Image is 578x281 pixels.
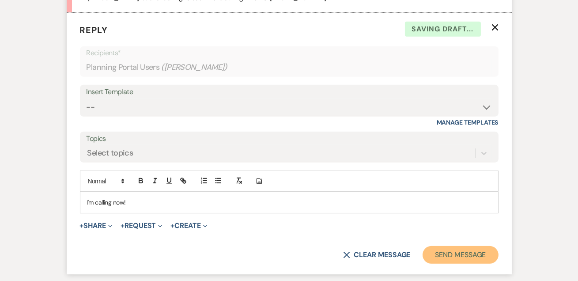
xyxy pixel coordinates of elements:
span: + [121,222,125,229]
div: Insert Template [87,86,492,99]
span: + [80,222,84,229]
button: Clear message [343,251,410,258]
span: ( [PERSON_NAME] ) [161,61,227,73]
button: Create [170,222,207,229]
p: Recipients* [87,47,492,59]
button: Send Message [423,246,498,264]
div: Planning Portal Users [87,59,492,76]
a: Manage Templates [437,118,499,126]
label: Topics [87,133,492,145]
p: I'm calling now! [87,197,491,207]
span: + [170,222,174,229]
div: Select topics [87,148,133,159]
span: Reply [80,24,108,36]
button: Request [121,222,162,229]
button: Share [80,222,113,229]
span: Saving draft... [405,22,481,37]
